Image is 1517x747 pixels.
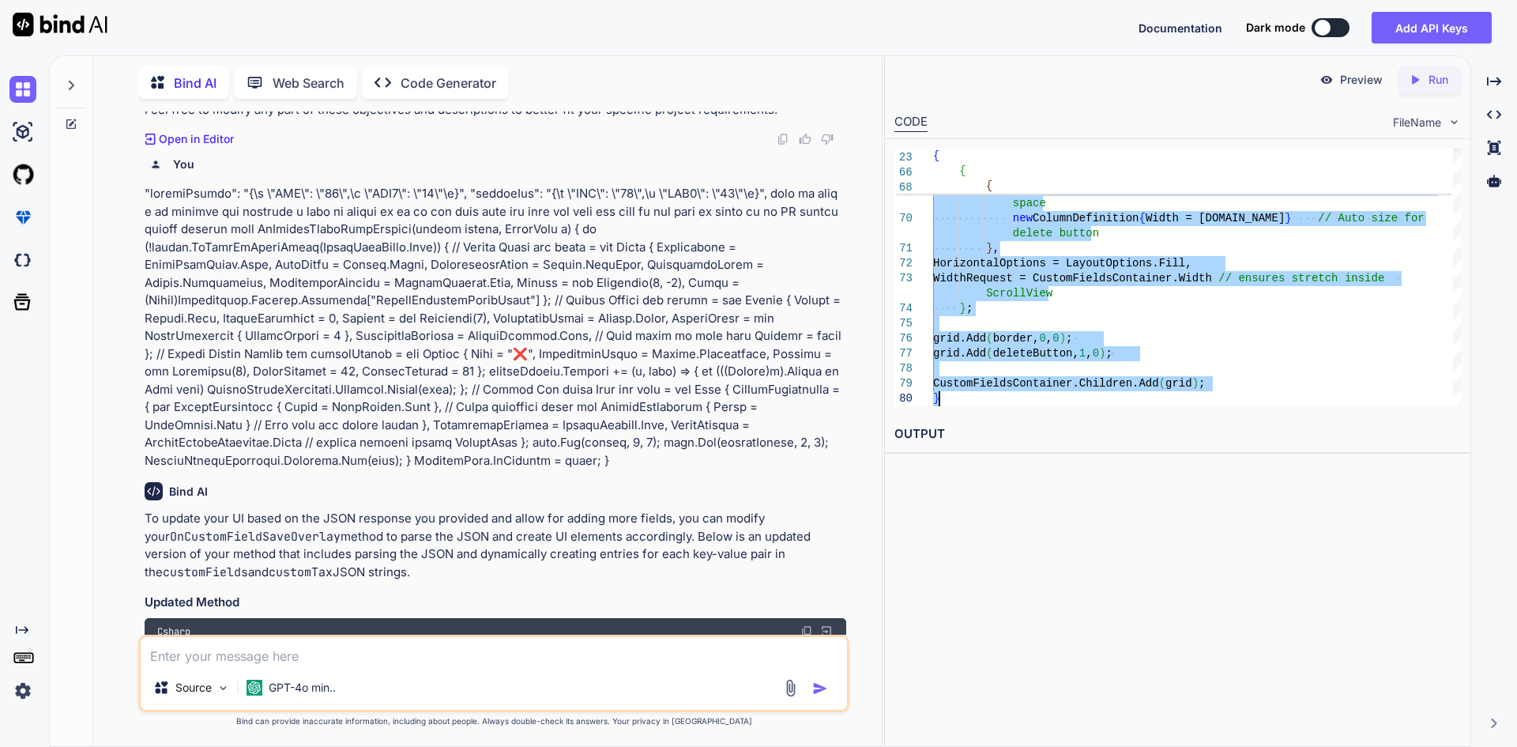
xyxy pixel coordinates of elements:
span: 0 [1092,347,1098,360]
div: 74 [894,301,913,316]
p: Bind AI [174,74,216,92]
div: 70 [894,211,913,226]
span: 68 [894,180,913,195]
div: 79 [894,376,913,391]
span: , [1291,182,1297,194]
span: } [1285,212,1291,224]
p: Code Generator [401,74,496,92]
span: } [1285,182,1291,194]
button: Add API Keys [1372,12,1492,43]
span: ColumnDefinition [1033,182,1139,194]
span: ( [986,332,992,345]
img: attachment [781,679,800,697]
img: Pick Models [216,681,230,695]
span: 0 [1039,332,1045,345]
button: Documentation [1139,20,1222,36]
span: grid.Add [933,332,986,345]
span: Dark mode [1246,20,1305,36]
div: 80 [894,391,913,406]
span: ; [1105,347,1112,360]
span: space [1012,197,1045,209]
img: copy [777,133,789,145]
div: 73 [894,271,913,286]
span: } [986,242,992,255]
span: } [933,392,939,405]
code: customTax [269,564,333,580]
p: Preview [1340,72,1383,88]
span: ( [986,347,992,360]
span: new [1012,212,1032,224]
img: darkCloudIdeIcon [9,247,36,274]
span: 23 [894,150,913,165]
h6: You [173,157,194,172]
img: settings [9,677,36,704]
div: 77 [894,346,913,361]
span: FileName [1393,115,1441,130]
span: ; [1199,377,1205,390]
code: OnCustomFieldSaveOverlay [170,529,341,545]
img: copy [800,625,813,638]
span: 1 [1078,347,1085,360]
span: , [1045,332,1052,345]
img: Bind AI [13,13,107,36]
p: Web Search [273,74,344,92]
p: GPT-4o min.. [269,680,336,696]
span: deleteButton, [992,347,1078,360]
span: // Fills remaining [1298,182,1417,194]
img: dislike [821,133,834,145]
p: Open in Editor [159,131,234,147]
span: Width = [DOMAIN_NAME] [1146,182,1285,194]
div: 75 [894,316,913,331]
span: // Auto size for [1318,212,1424,224]
img: chat [9,76,36,103]
span: ScrollView [986,287,1052,300]
span: grid [1165,377,1192,390]
div: CODE [894,113,928,132]
span: Documentation [1139,21,1222,35]
img: chevron down [1447,115,1461,129]
div: 72 [894,256,913,271]
span: ( [1158,377,1165,390]
span: border, [992,332,1039,345]
img: GPT-4o mini [247,680,262,696]
h3: Updated Method [145,594,846,612]
span: HorizontalOptions = LayoutOptions.Fill, [933,257,1192,270]
span: { [986,179,992,192]
span: ) [1059,332,1065,345]
span: ColumnDefinition [1033,212,1139,224]
span: ; [1066,332,1072,345]
div: 76 [894,331,913,346]
img: Open in Browser [819,624,834,639]
span: } [959,302,966,315]
img: like [799,133,811,145]
span: { [1139,212,1145,224]
span: new [1012,182,1032,194]
div: 78 [894,361,913,376]
code: customFields [163,564,248,580]
span: { [959,164,966,177]
span: Csharp [157,625,190,638]
p: Bind can provide inaccurate information, including about people. Always double-check its answers.... [138,715,849,727]
span: , [1086,347,1092,360]
span: ) [1099,347,1105,360]
span: CustomFieldsContainer.Children.Add [933,377,1159,390]
h2: OUTPUT [885,416,1470,453]
span: grid.Add [933,347,986,360]
span: ; [966,302,973,315]
p: Run [1429,72,1448,88]
img: preview [1319,73,1334,87]
p: Source [175,680,212,696]
span: delete button [1012,227,1098,240]
img: icon [812,681,828,696]
span: Width = [DOMAIN_NAME] [1146,212,1285,224]
span: 66 [894,165,913,180]
img: premium [9,204,36,231]
img: githubLight [9,161,36,188]
span: { [933,149,939,162]
span: { [1139,182,1145,194]
span: , [992,242,999,255]
span: ) [1191,377,1198,390]
span: // ensures stretch inside [1218,272,1384,285]
p: To update your UI based on the JSON response you provided and allow for adding more fields, you c... [145,510,846,581]
img: ai-studio [9,119,36,145]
